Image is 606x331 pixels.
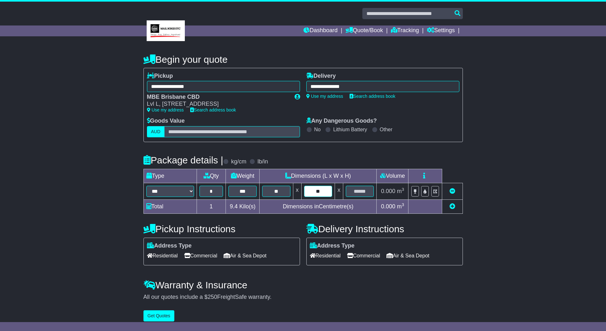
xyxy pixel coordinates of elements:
button: Get Quotes [143,310,175,321]
a: Use my address [147,107,184,112]
a: Use my address [306,94,343,99]
a: Remove this item [449,188,455,194]
label: No [314,126,321,133]
div: Lvl L, [STREET_ADDRESS] [147,101,288,108]
a: Tracking [391,25,419,36]
a: Add new item [449,203,455,210]
label: Lithium Battery [333,126,367,133]
div: All our quotes include a $ FreightSafe warranty. [143,294,463,301]
span: Commercial [184,251,217,261]
span: 0.000 [381,188,395,194]
td: x [335,183,343,199]
span: 250 [208,294,217,300]
a: Dashboard [303,25,338,36]
span: Commercial [347,251,380,261]
label: Other [380,126,393,133]
h4: Package details | [143,155,223,165]
label: AUD [147,126,165,137]
div: MBE Brisbane CBD [147,94,288,101]
td: Type [143,169,197,183]
h4: Begin your quote [143,54,463,65]
span: m [397,203,404,210]
label: Any Dangerous Goods? [306,118,377,125]
td: Total [143,199,197,213]
span: m [397,188,404,194]
label: kg/cm [231,158,246,165]
td: Dimensions (L x W x H) [260,169,377,183]
a: Settings [427,25,455,36]
span: 9.4 [230,203,238,210]
a: Search address book [190,107,236,112]
label: Address Type [310,242,355,249]
h4: Pickup Instructions [143,224,300,234]
span: Residential [147,251,178,261]
span: Air & Sea Depot [387,251,429,261]
sup: 3 [402,187,404,192]
label: Goods Value [147,118,185,125]
td: Kilo(s) [226,199,260,213]
sup: 3 [402,202,404,207]
a: Quote/Book [345,25,383,36]
label: Address Type [147,242,192,249]
td: Dimensions in Centimetre(s) [260,199,377,213]
span: 0.000 [381,203,395,210]
span: Residential [310,251,341,261]
td: Qty [197,169,226,183]
label: Pickup [147,73,173,80]
td: Weight [226,169,260,183]
td: x [293,183,301,199]
img: MBE Brisbane CBD [147,20,185,41]
h4: Delivery Instructions [306,224,463,234]
a: Search address book [350,94,395,99]
h4: Warranty & Insurance [143,280,463,290]
label: lb/in [257,158,268,165]
td: Volume [377,169,408,183]
label: Delivery [306,73,336,80]
span: Air & Sea Depot [224,251,267,261]
td: 1 [197,199,226,213]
